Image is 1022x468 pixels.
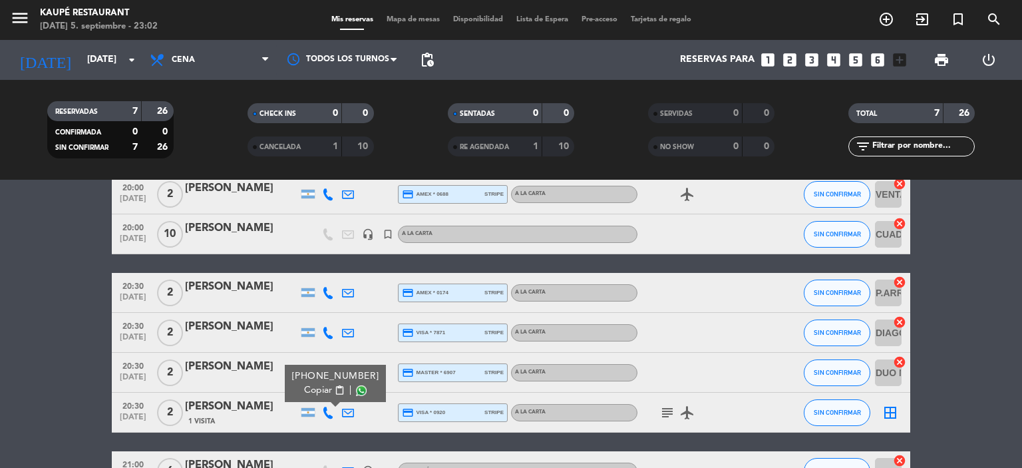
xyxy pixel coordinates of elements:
[40,7,158,20] div: Kaupé Restaurant
[533,109,538,118] strong: 0
[814,230,861,238] span: SIN CONFIRMAR
[40,20,158,33] div: [DATE] 5. septiembre - 23:02
[116,373,150,388] span: [DATE]
[325,16,380,23] span: Mis reservas
[402,327,414,339] i: credit_card
[460,144,509,150] span: RE AGENDADA
[132,107,138,116] strong: 7
[10,8,30,28] i: menu
[116,278,150,293] span: 20:30
[363,109,371,118] strong: 0
[304,383,332,397] span: Copiar
[515,369,546,375] span: A LA CARTA
[878,11,894,27] i: add_circle_outline
[515,330,546,335] span: A LA CARTA
[157,181,183,208] span: 2
[362,228,374,240] i: headset_mic
[804,399,870,426] button: SIN CONFIRMAR
[825,51,842,69] i: looks_4
[934,109,939,118] strong: 7
[981,52,997,68] i: power_settings_new
[357,142,371,151] strong: 10
[804,320,870,346] button: SIN CONFIRMAR
[733,142,739,151] strong: 0
[116,357,150,373] span: 20:30
[891,51,908,69] i: add_box
[803,51,820,69] i: looks_3
[959,109,972,118] strong: 26
[402,231,432,236] span: A LA CARTA
[660,144,694,150] span: NO SHOW
[680,55,755,65] span: Reservas para
[259,111,296,117] span: CHECK INS
[510,16,575,23] span: Lista de Espera
[162,127,170,136] strong: 0
[558,142,572,151] strong: 10
[116,179,150,194] span: 20:00
[10,8,30,33] button: menu
[402,327,445,339] span: visa * 7871
[515,191,546,196] span: A LA CARTA
[965,40,1012,80] div: LOG OUT
[893,355,906,369] i: cancel
[484,368,504,377] span: stripe
[116,234,150,250] span: [DATE]
[402,188,448,200] span: amex * 0688
[185,220,298,237] div: [PERSON_NAME]
[484,408,504,417] span: stripe
[934,52,949,68] span: print
[764,109,772,118] strong: 0
[804,359,870,386] button: SIN CONFIRMAR
[446,16,510,23] span: Disponibilidad
[124,52,140,68] i: arrow_drop_down
[856,111,877,117] span: TOTAL
[533,142,538,151] strong: 1
[986,11,1002,27] i: search
[188,416,215,427] span: 1 Visita
[847,51,864,69] i: looks_5
[814,289,861,296] span: SIN CONFIRMAR
[382,228,394,240] i: turned_in_not
[116,397,150,413] span: 20:30
[814,409,861,416] span: SIN CONFIRMAR
[484,328,504,337] span: stripe
[869,51,886,69] i: looks_6
[132,142,138,152] strong: 7
[871,139,974,154] input: Filtrar por nombre...
[814,369,861,376] span: SIN CONFIRMAR
[55,129,101,136] span: CONFIRMADA
[679,186,695,202] i: airplanemode_active
[515,290,546,295] span: A LA CARTA
[855,138,871,154] i: filter_list
[515,409,546,415] span: A LA CARTA
[804,280,870,306] button: SIN CONFIRMAR
[185,398,298,415] div: [PERSON_NAME]
[304,383,345,397] button: Copiarcontent_paste
[157,280,183,306] span: 2
[814,190,861,198] span: SIN CONFIRMAR
[893,454,906,467] i: cancel
[402,287,414,299] i: credit_card
[804,181,870,208] button: SIN CONFIRMAR
[759,51,776,69] i: looks_one
[402,367,456,379] span: master * 6907
[292,369,379,383] div: [PHONE_NUMBER]
[624,16,698,23] span: Tarjetas de regalo
[659,405,675,421] i: subject
[419,52,435,68] span: pending_actions
[116,293,150,308] span: [DATE]
[914,11,930,27] i: exit_to_app
[679,405,695,421] i: airplanemode_active
[185,358,298,375] div: [PERSON_NAME]
[893,177,906,190] i: cancel
[185,180,298,197] div: [PERSON_NAME]
[402,367,414,379] i: credit_card
[733,109,739,118] strong: 0
[333,142,338,151] strong: 1
[157,320,183,346] span: 2
[185,278,298,296] div: [PERSON_NAME]
[882,405,898,421] i: border_all
[116,318,150,333] span: 20:30
[564,109,572,118] strong: 0
[116,333,150,348] span: [DATE]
